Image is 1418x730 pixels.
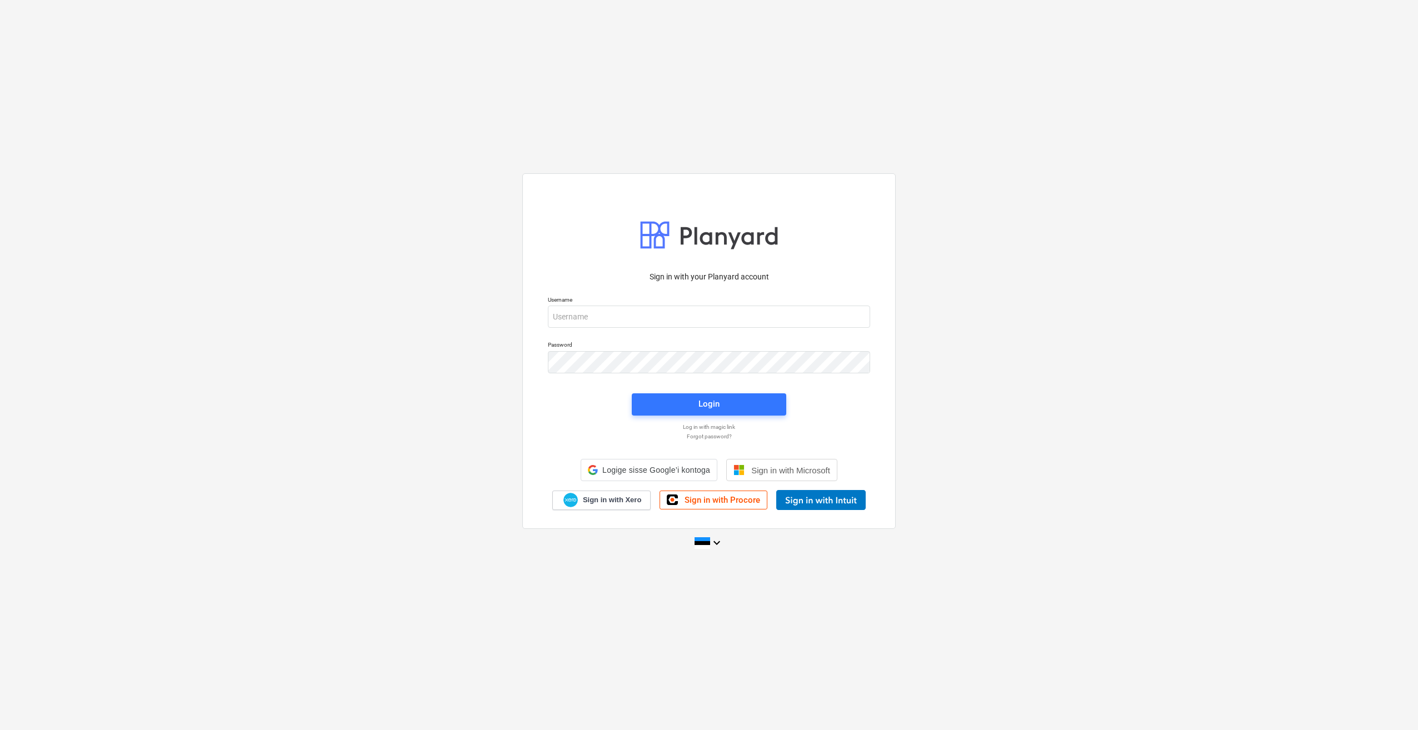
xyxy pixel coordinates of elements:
a: Sign in with Procore [660,491,767,509]
span: Sign in with Procore [685,495,760,505]
input: Username [548,306,870,328]
span: Logige sisse Google’i kontoga [602,466,710,474]
div: Login [698,397,720,411]
i: keyboard_arrow_down [710,536,723,549]
span: Sign in with Xero [583,495,641,505]
p: Password [548,341,870,351]
a: Forgot password? [542,433,876,440]
button: Login [632,393,786,416]
div: Logige sisse Google’i kontoga [581,459,717,481]
img: Microsoft logo [733,464,745,476]
span: Sign in with Microsoft [751,466,830,475]
a: Sign in with Xero [552,491,651,510]
img: Xero logo [563,493,578,508]
p: Sign in with your Planyard account [548,271,870,283]
p: Username [548,296,870,306]
a: Log in with magic link [542,423,876,431]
